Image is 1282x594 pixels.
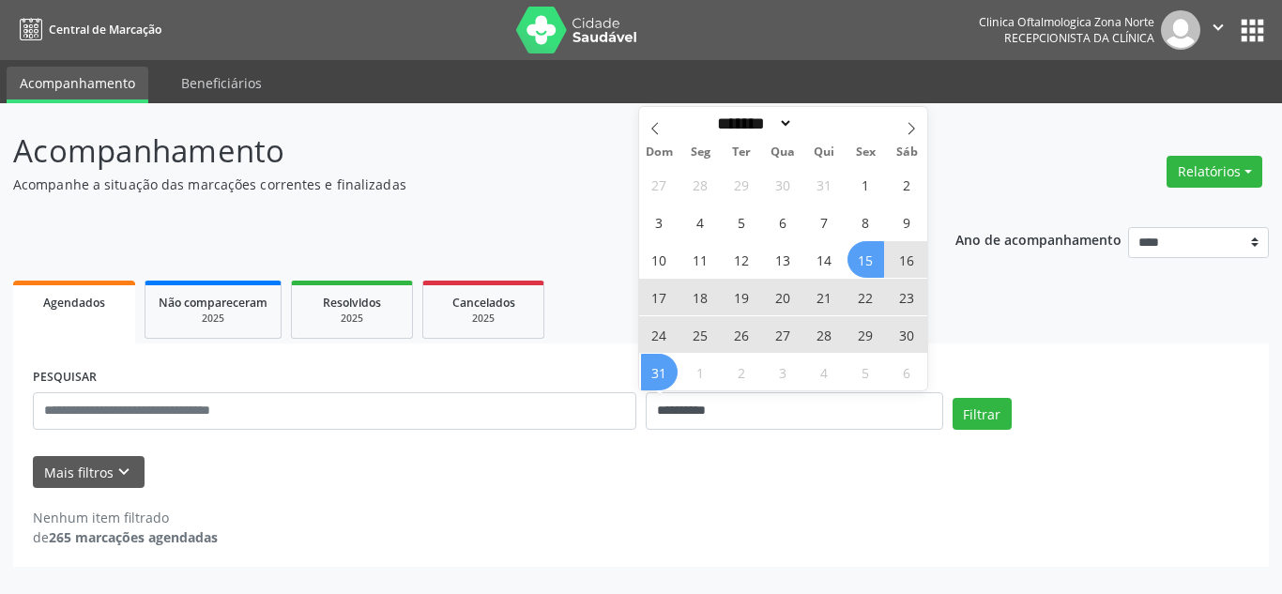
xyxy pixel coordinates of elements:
[711,114,794,133] select: Month
[33,527,218,547] div: de
[641,279,678,315] span: Agosto 17, 2025
[847,166,884,203] span: Agosto 1, 2025
[806,316,843,353] span: Agosto 28, 2025
[13,175,893,194] p: Acompanhe a situação das marcações correntes e finalizadas
[33,456,145,489] button: Mais filtroskeyboard_arrow_down
[641,354,678,390] span: Agosto 31, 2025
[33,363,97,392] label: PESQUISAR
[724,354,760,390] span: Setembro 2, 2025
[452,295,515,311] span: Cancelados
[1236,14,1269,47] button: apps
[765,166,801,203] span: Julho 30, 2025
[49,22,161,38] span: Central de Marcação
[682,204,719,240] span: Agosto 4, 2025
[305,312,399,326] div: 2025
[889,316,925,353] span: Agosto 30, 2025
[847,241,884,278] span: Agosto 15, 2025
[641,204,678,240] span: Agosto 3, 2025
[159,295,267,311] span: Não compareceram
[43,295,105,311] span: Agendados
[13,128,893,175] p: Acompanhamento
[721,146,762,159] span: Ter
[159,312,267,326] div: 2025
[13,14,161,45] a: Central de Marcação
[806,241,843,278] span: Agosto 14, 2025
[724,279,760,315] span: Agosto 19, 2025
[724,241,760,278] span: Agosto 12, 2025
[793,114,855,133] input: Year
[7,67,148,103] a: Acompanhamento
[847,204,884,240] span: Agosto 8, 2025
[724,316,760,353] span: Agosto 26, 2025
[682,241,719,278] span: Agosto 11, 2025
[765,354,801,390] span: Setembro 3, 2025
[765,241,801,278] span: Agosto 13, 2025
[845,146,886,159] span: Sex
[979,14,1154,30] div: Clinica Oftalmologica Zona Norte
[49,528,218,546] strong: 265 marcações agendadas
[679,146,721,159] span: Seg
[847,316,884,353] span: Agosto 29, 2025
[682,316,719,353] span: Agosto 25, 2025
[889,354,925,390] span: Setembro 6, 2025
[889,166,925,203] span: Agosto 2, 2025
[806,204,843,240] span: Agosto 7, 2025
[1161,10,1200,50] img: img
[847,279,884,315] span: Agosto 22, 2025
[724,166,760,203] span: Julho 29, 2025
[806,354,843,390] span: Setembro 4, 2025
[889,279,925,315] span: Agosto 23, 2025
[641,166,678,203] span: Julho 27, 2025
[762,146,803,159] span: Qua
[436,312,530,326] div: 2025
[641,241,678,278] span: Agosto 10, 2025
[682,279,719,315] span: Agosto 18, 2025
[765,204,801,240] span: Agosto 6, 2025
[682,166,719,203] span: Julho 28, 2025
[765,316,801,353] span: Agosto 27, 2025
[955,227,1122,251] p: Ano de acompanhamento
[114,462,134,482] i: keyboard_arrow_down
[806,166,843,203] span: Julho 31, 2025
[1167,156,1262,188] button: Relatórios
[803,146,845,159] span: Qui
[847,354,884,390] span: Setembro 5, 2025
[765,279,801,315] span: Agosto 20, 2025
[639,146,680,159] span: Dom
[323,295,381,311] span: Resolvidos
[682,354,719,390] span: Setembro 1, 2025
[1200,10,1236,50] button: 
[1208,17,1229,38] i: 
[1004,30,1154,46] span: Recepcionista da clínica
[886,146,927,159] span: Sáb
[889,241,925,278] span: Agosto 16, 2025
[953,398,1012,430] button: Filtrar
[33,508,218,527] div: Nenhum item filtrado
[889,204,925,240] span: Agosto 9, 2025
[806,279,843,315] span: Agosto 21, 2025
[168,67,275,99] a: Beneficiários
[724,204,760,240] span: Agosto 5, 2025
[641,316,678,353] span: Agosto 24, 2025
